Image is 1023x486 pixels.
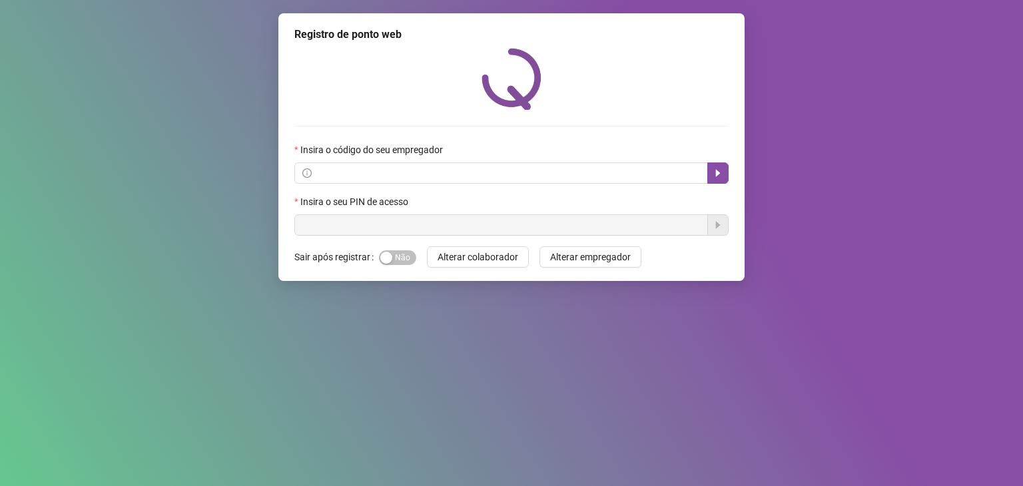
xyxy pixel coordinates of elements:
button: Alterar empregador [539,246,641,268]
div: Registro de ponto web [294,27,729,43]
label: Insira o seu PIN de acesso [294,194,417,209]
img: QRPoint [482,48,541,110]
span: Alterar empregador [550,250,631,264]
span: Alterar colaborador [438,250,518,264]
span: caret-right [713,168,723,178]
button: Alterar colaborador [427,246,529,268]
label: Sair após registrar [294,246,379,268]
span: info-circle [302,168,312,178]
label: Insira o código do seu empregador [294,142,452,157]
